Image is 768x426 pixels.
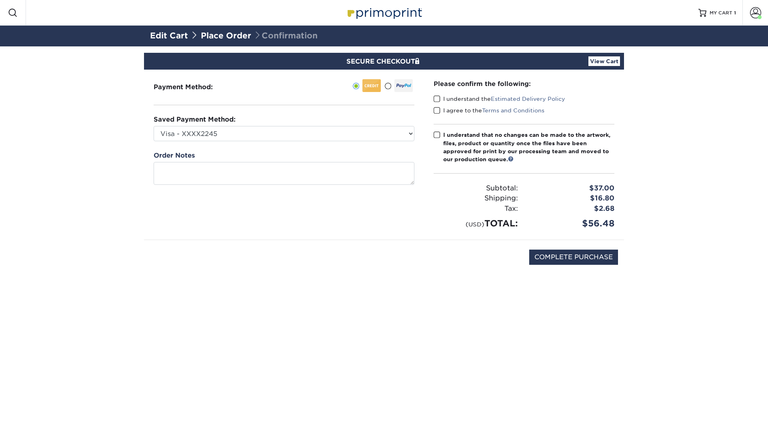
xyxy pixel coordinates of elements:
label: I understand the [434,95,565,103]
a: View Cart [588,56,620,66]
div: Please confirm the following: [434,79,614,88]
div: $2.68 [524,204,620,214]
span: SECURE CHECKOUT [346,58,422,65]
label: I agree to the [434,106,544,114]
div: $56.48 [524,217,620,230]
span: Confirmation [254,31,318,40]
div: I understand that no changes can be made to the artwork, files, product or quantity once the file... [443,131,614,164]
label: Order Notes [154,151,195,160]
span: MY CART [710,10,732,16]
a: Edit Cart [150,31,188,40]
a: Place Order [201,31,251,40]
div: Subtotal: [428,183,524,194]
div: Shipping: [428,193,524,204]
div: Tax: [428,204,524,214]
div: $37.00 [524,183,620,194]
a: Terms and Conditions [482,107,544,114]
label: Saved Payment Method: [154,115,236,124]
input: COMPLETE PURCHASE [529,250,618,265]
div: TOTAL: [428,217,524,230]
small: (USD) [466,221,484,228]
div: $16.80 [524,193,620,204]
img: Primoprint [344,4,424,21]
h3: Payment Method: [154,83,232,91]
span: 1 [734,10,736,16]
a: Estimated Delivery Policy [491,96,565,102]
